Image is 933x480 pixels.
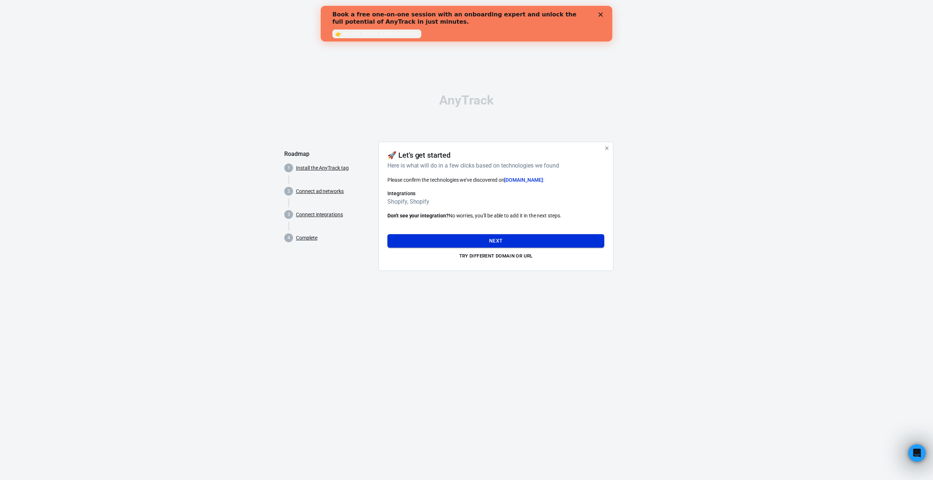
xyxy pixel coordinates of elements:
[387,151,450,160] h4: 🚀 Let's get started
[387,161,601,170] h6: Here is what will do in a few clicks based on technologies we found
[387,190,604,197] h6: Integrations
[387,212,604,220] p: No worries, you'll be able to add it in the next steps.
[284,150,372,158] h5: Roadmap
[387,197,604,206] h6: Shopify, Shopify
[387,177,544,183] span: Please confirm the technologies we've discovered on :
[288,189,290,194] text: 2
[284,94,649,107] div: AnyTrack
[504,177,543,183] span: [DOMAIN_NAME]
[387,213,449,219] strong: Don't see your integration?
[296,211,343,219] a: Connect integrations
[288,235,290,240] text: 4
[288,165,290,170] text: 1
[387,251,604,262] button: Try different domain or url
[288,212,290,217] text: 3
[321,6,612,42] iframe: Intercom live chat banner
[387,234,604,248] button: Next
[296,164,349,172] a: Install the AnyTrack tag
[908,444,926,462] iframe: Intercom live chat
[296,234,317,242] a: Complete
[296,188,344,195] a: Connect ad networks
